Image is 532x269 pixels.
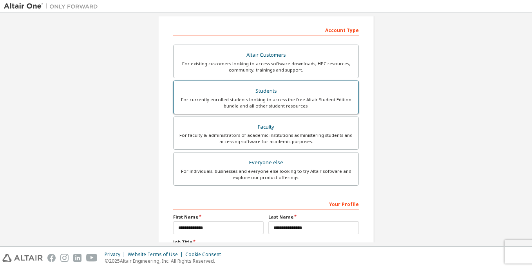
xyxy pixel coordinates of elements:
[2,254,43,262] img: altair_logo.svg
[178,61,354,73] div: For existing customers looking to access software downloads, HPC resources, community, trainings ...
[268,214,359,220] label: Last Name
[178,50,354,61] div: Altair Customers
[178,86,354,97] div: Students
[60,254,69,262] img: instagram.svg
[47,254,56,262] img: facebook.svg
[178,132,354,145] div: For faculty & administrators of academic institutions administering students and accessing softwa...
[73,254,81,262] img: linkedin.svg
[173,197,359,210] div: Your Profile
[173,239,359,245] label: Job Title
[173,23,359,36] div: Account Type
[128,251,185,258] div: Website Terms of Use
[185,251,226,258] div: Cookie Consent
[105,251,128,258] div: Privacy
[173,214,264,220] label: First Name
[178,157,354,168] div: Everyone else
[178,122,354,133] div: Faculty
[178,97,354,109] div: For currently enrolled students looking to access the free Altair Student Edition bundle and all ...
[178,168,354,181] div: For individuals, businesses and everyone else looking to try Altair software and explore our prod...
[86,254,98,262] img: youtube.svg
[105,258,226,264] p: © 2025 Altair Engineering, Inc. All Rights Reserved.
[4,2,102,10] img: Altair One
